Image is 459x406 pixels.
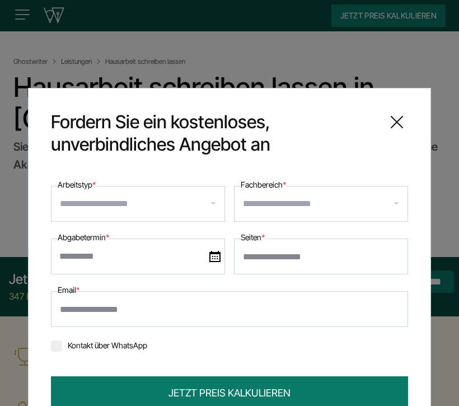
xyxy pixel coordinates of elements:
[58,283,79,297] label: Email
[51,340,147,350] label: Kontakt über WhatsApp
[58,178,96,192] label: Arbeitstyp
[51,111,377,156] span: Fordern Sie ein kostenloses, unverbindliches Angebot an
[241,231,265,244] label: Seiten
[51,239,225,274] input: date
[168,385,291,400] span: JETZT PREIS KALKULIEREN
[58,231,109,244] label: Abgabetermin
[241,178,286,192] label: Fachbereich
[209,251,221,262] img: date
